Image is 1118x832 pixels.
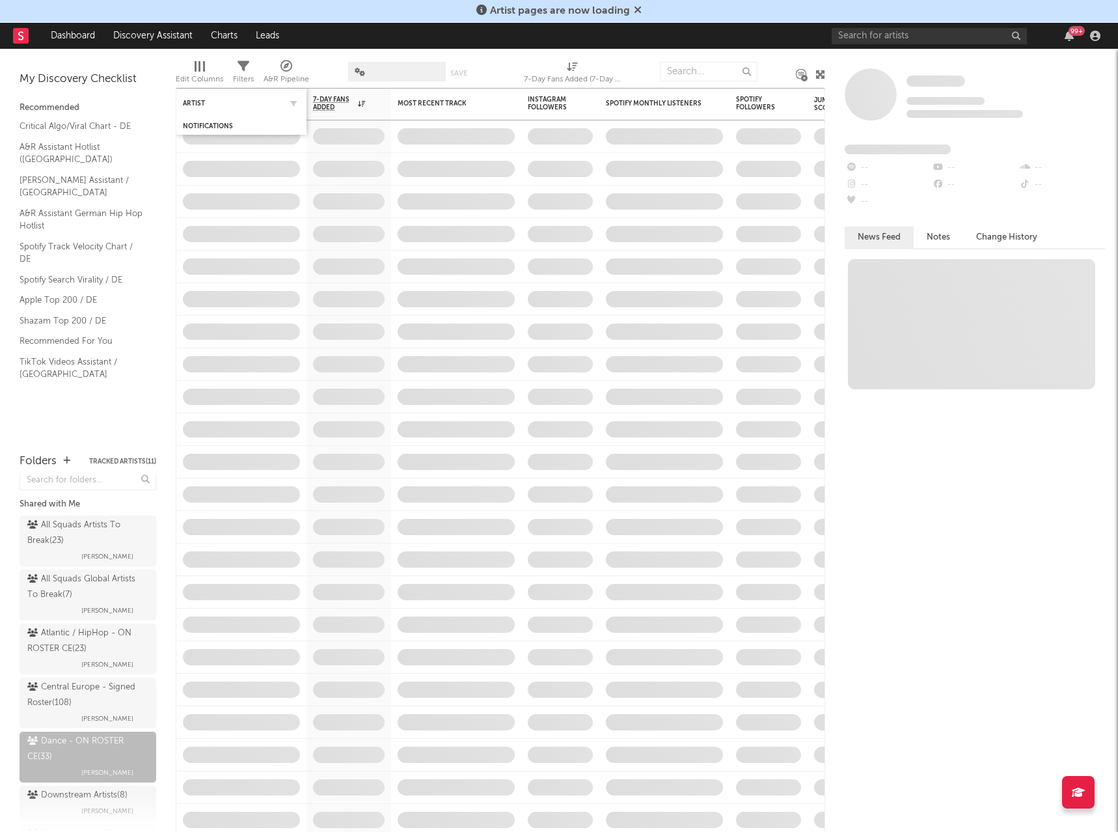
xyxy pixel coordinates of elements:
a: Downstream Artists(8)[PERSON_NAME] [20,786,156,821]
input: Search for folders... [20,471,156,490]
span: Some Artist [907,76,965,87]
div: Dance - ON ROSTER CE ( 33 ) [27,734,145,765]
button: 99+ [1065,31,1074,41]
button: Change History [963,227,1050,248]
a: Shazam Top 200 / DE [20,314,143,328]
div: -- [845,176,931,193]
div: Jump Score [814,96,847,112]
div: 99 + [1069,26,1085,36]
div: All Squads Global Artists To Break ( 7 ) [27,572,145,603]
span: [PERSON_NAME] [81,549,133,564]
div: Atlantic / HipHop - ON ROSTER CE ( 23 ) [27,626,145,657]
div: Recommended [20,100,156,116]
input: Search for artists [832,28,1027,44]
button: News Feed [845,227,914,248]
span: 0 fans last week [907,110,1023,118]
div: Folders [20,454,57,469]
div: Instagram Followers [528,96,573,111]
span: [PERSON_NAME] [81,803,133,819]
div: Edit Columns [176,72,223,87]
div: Shared with Me [20,497,156,512]
span: [PERSON_NAME] [81,711,133,727]
div: Spotify Followers [736,96,782,111]
div: -- [845,193,931,210]
span: Fans Added by Platform [845,145,951,154]
div: Spotify Monthly Listeners [606,100,703,107]
div: Filters [233,72,254,87]
button: Save [450,70,467,77]
a: All Squads Global Artists To Break(7)[PERSON_NAME] [20,570,156,620]
div: Artist [183,100,280,107]
a: A&R Assistant Hotlist ([GEOGRAPHIC_DATA]) [20,140,143,167]
a: Discovery Assistant [104,23,202,49]
a: Critical Algo/Viral Chart - DE [20,119,143,133]
button: Tracked Artists(11) [89,458,156,465]
a: Leads [247,23,288,49]
a: Spotify Search Virality / DE [20,273,143,287]
div: -- [1018,176,1105,193]
a: Spotify Track Velocity Chart / DE [20,240,143,266]
span: Dismiss [634,6,642,16]
button: Filter by Artist [287,97,300,110]
a: Central Europe - Signed Roster(108)[PERSON_NAME] [20,678,156,728]
div: 7-Day Fans Added (7-Day Fans Added) [524,72,621,87]
a: Some Artist [907,75,965,88]
div: My Discovery Checklist [20,72,156,87]
div: -- [931,159,1018,176]
div: Downstream Artists ( 8 ) [27,788,128,803]
div: Central Europe - Signed Roster ( 108 ) [27,680,145,711]
div: Most Recent Track [398,100,495,107]
button: Notes [914,227,963,248]
a: Recommended For You [20,334,143,348]
span: 7-Day Fans Added [313,96,355,111]
div: A&R Pipeline [264,72,309,87]
input: Search... [660,62,757,81]
a: All Squads Artists To Break(23)[PERSON_NAME] [20,516,156,566]
div: 7-Day Fans Added (7-Day Fans Added) [524,55,621,93]
div: -- [931,176,1018,193]
div: -- [845,159,931,176]
a: Charts [202,23,247,49]
div: Filters [233,55,254,93]
div: All Squads Artists To Break ( 23 ) [27,518,145,549]
a: [PERSON_NAME] Assistant / [GEOGRAPHIC_DATA] [20,173,143,200]
span: Artist pages are now loading [490,6,630,16]
div: Notifications [183,122,280,130]
span: Tracking Since: [DATE] [907,97,985,105]
span: [PERSON_NAME] [81,657,133,673]
a: TikTok Videos Assistant / [GEOGRAPHIC_DATA] [20,355,143,381]
div: -- [1018,159,1105,176]
span: [PERSON_NAME] [81,765,133,781]
span: [PERSON_NAME] [81,603,133,618]
a: Dance - ON ROSTER CE(33)[PERSON_NAME] [20,732,156,783]
a: Atlantic / HipHop - ON ROSTER CE(23)[PERSON_NAME] [20,624,156,674]
a: A&R Assistant German Hip Hop Hotlist [20,206,143,233]
a: Apple Top 200 / DE [20,293,143,307]
div: A&R Pipeline [264,55,309,93]
a: Dashboard [42,23,104,49]
div: Edit Columns [176,55,223,93]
